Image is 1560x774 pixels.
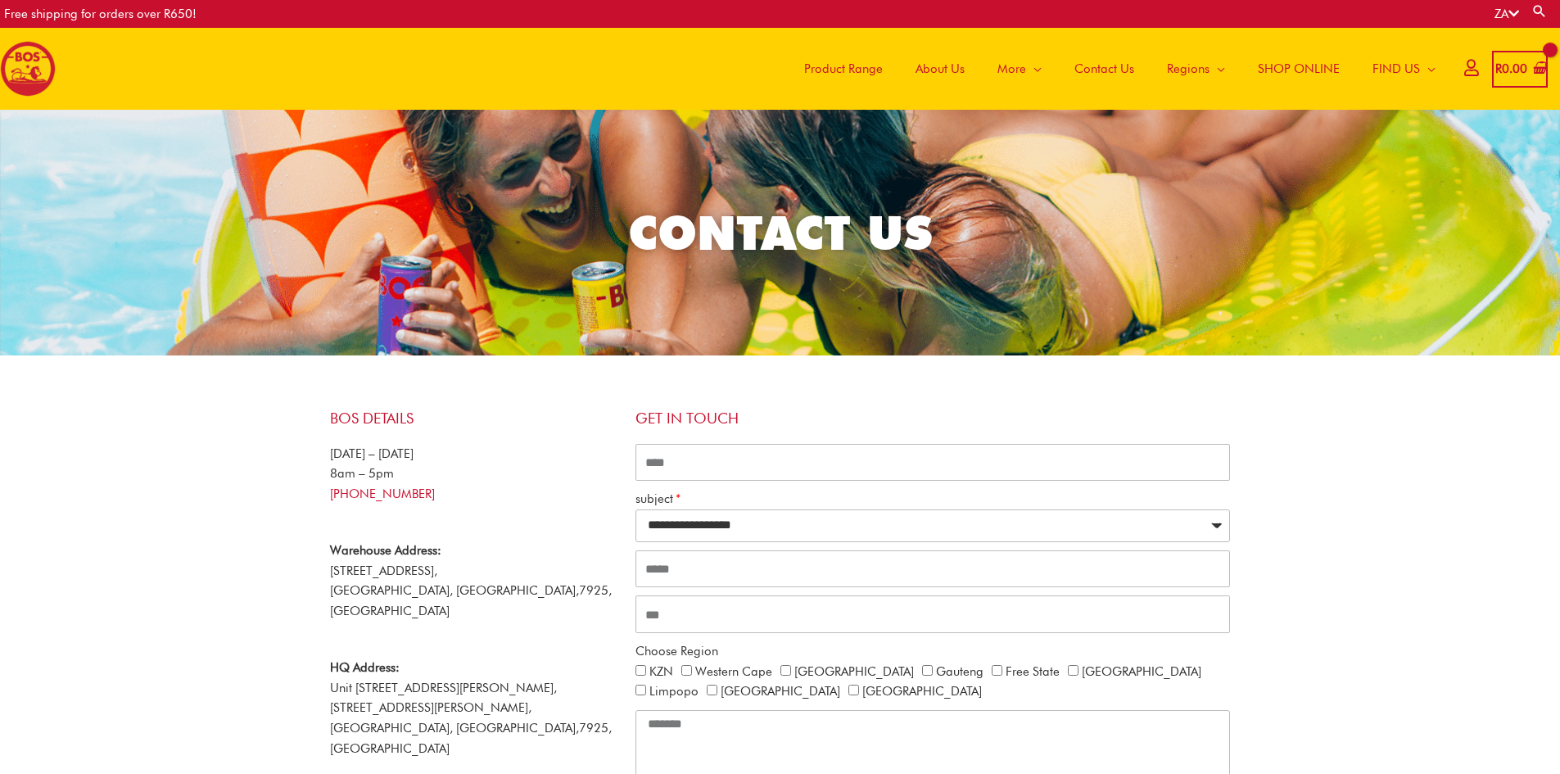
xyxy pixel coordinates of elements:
[1492,51,1548,88] a: View Shopping Cart, empty
[899,28,981,110] a: About Us
[1058,28,1151,110] a: Contact Us
[997,44,1026,93] span: More
[1074,44,1134,93] span: Contact Us
[649,684,699,699] label: Limpopo
[1151,28,1241,110] a: Regions
[635,410,1231,428] h4: Get in touch
[981,28,1058,110] a: More
[1494,7,1519,21] a: ZA
[635,489,681,509] label: subject
[323,202,1237,263] h2: CONTACT US
[775,28,1452,110] nav: Site Navigation
[794,664,914,679] label: [GEOGRAPHIC_DATA]
[1241,28,1356,110] a: SHOP ONLINE
[916,44,965,93] span: About Us
[1372,44,1420,93] span: FIND US
[330,660,400,675] strong: HQ Address:
[635,641,718,662] label: Choose Region
[330,466,394,481] span: 8am – 5pm
[862,684,982,699] label: [GEOGRAPHIC_DATA]
[330,583,579,598] span: [GEOGRAPHIC_DATA], [GEOGRAPHIC_DATA],
[1531,3,1548,19] a: Search button
[1495,61,1527,76] bdi: 0.00
[804,44,883,93] span: Product Range
[649,664,673,679] label: KZN
[1258,44,1340,93] span: SHOP ONLINE
[1006,664,1060,679] label: Free State
[330,410,619,428] h4: BOS Details
[330,564,437,578] span: [STREET_ADDRESS],
[1167,44,1210,93] span: Regions
[936,664,983,679] label: Gauteng
[330,660,557,695] span: Unit [STREET_ADDRESS][PERSON_NAME],
[330,721,612,756] span: 7925, [GEOGRAPHIC_DATA]
[330,446,414,461] span: [DATE] – [DATE]
[788,28,899,110] a: Product Range
[330,721,579,736] span: [GEOGRAPHIC_DATA], [GEOGRAPHIC_DATA],
[721,684,840,699] label: [GEOGRAPHIC_DATA]
[330,700,531,715] span: [STREET_ADDRESS][PERSON_NAME],
[330,487,435,501] a: [PHONE_NUMBER]
[1082,664,1201,679] label: [GEOGRAPHIC_DATA]
[1495,61,1502,76] span: R
[330,543,441,558] strong: Warehouse Address:
[695,664,772,679] label: Western Cape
